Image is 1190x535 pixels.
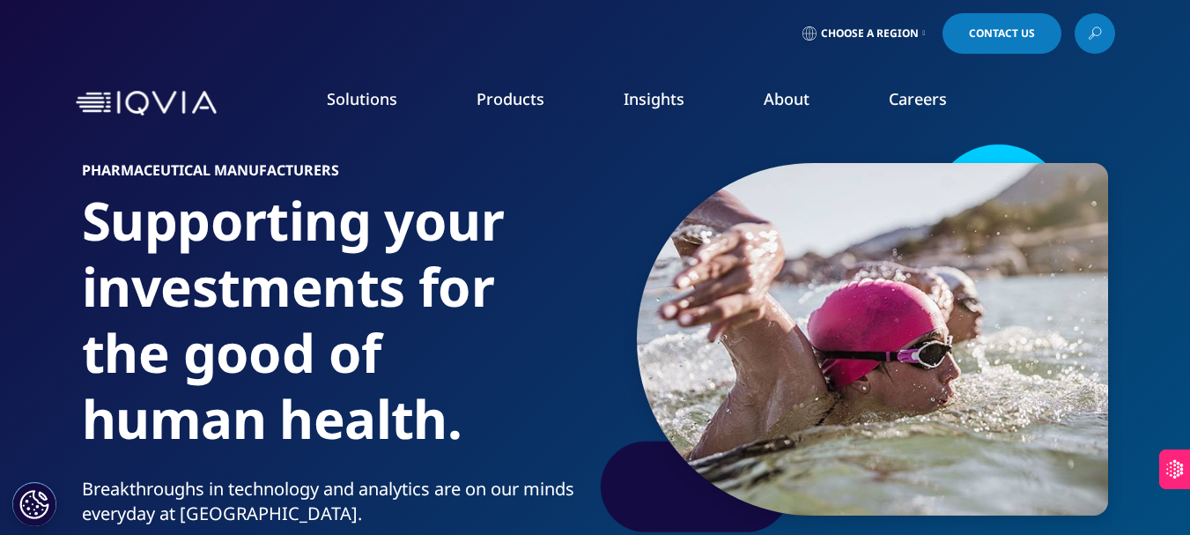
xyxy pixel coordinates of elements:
[82,188,588,477] h1: Supporting your investments for the good of human health.
[477,88,544,109] a: Products
[764,88,809,109] a: About
[969,28,1035,39] span: Contact Us
[12,482,56,526] button: Cookies Settings
[942,13,1061,54] a: Contact Us
[224,62,1115,145] nav: Primary
[889,88,947,109] a: Careers
[327,88,397,109] a: Solutions
[82,163,588,188] h6: Pharmaceutical Manufacturers
[76,91,217,116] img: IQVIA Healthcare Information Technology and Pharma Clinical Research Company
[637,163,1108,516] img: gettyimages-906499404_900px.jpg
[821,26,919,41] span: Choose a Region
[624,88,684,109] a: Insights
